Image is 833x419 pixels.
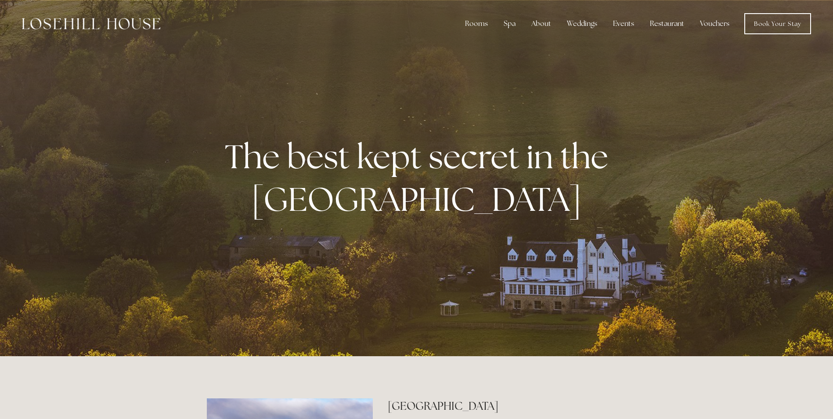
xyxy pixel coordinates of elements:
[606,15,641,33] div: Events
[225,135,615,221] strong: The best kept secret in the [GEOGRAPHIC_DATA]
[497,15,523,33] div: Spa
[458,15,495,33] div: Rooms
[744,13,811,34] a: Book Your Stay
[693,15,736,33] a: Vouchers
[643,15,691,33] div: Restaurant
[524,15,558,33] div: About
[560,15,604,33] div: Weddings
[388,398,626,414] h2: [GEOGRAPHIC_DATA]
[22,18,160,29] img: Losehill House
